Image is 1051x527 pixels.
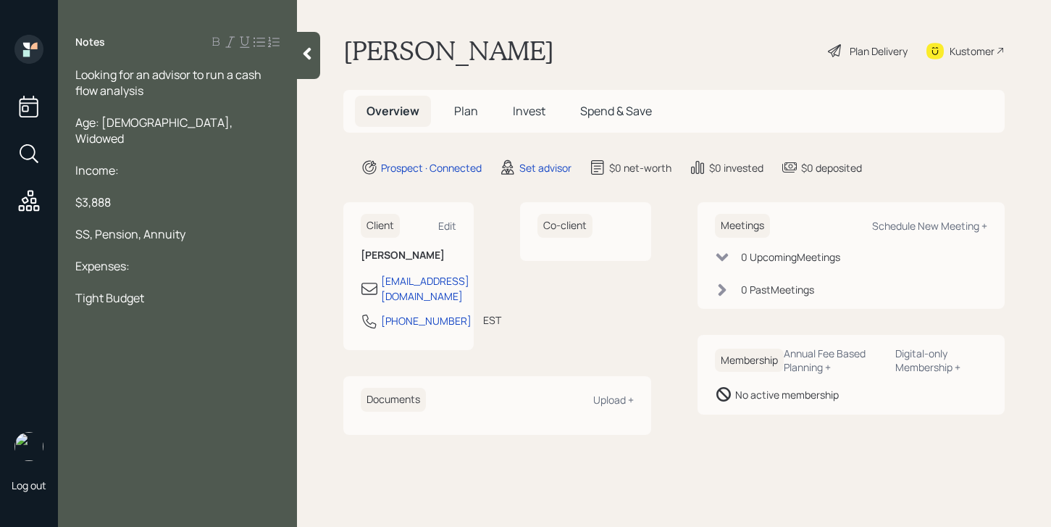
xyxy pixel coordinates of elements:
span: Age: [DEMOGRAPHIC_DATA], Widowed [75,115,235,146]
div: Annual Fee Based Planning + [784,347,884,374]
h6: Membership [715,349,784,373]
span: Looking for an advisor to run a cash flow analysis [75,67,264,99]
div: Upload + [593,393,634,407]
h6: Meetings [715,214,770,238]
span: Tight Budget [75,290,144,306]
div: Prospect · Connected [381,160,482,175]
span: SS, Pension, Annuity [75,226,185,242]
div: EST [483,312,501,328]
div: [EMAIL_ADDRESS][DOMAIN_NAME] [381,273,469,304]
div: $0 net-worth [609,160,671,175]
span: Spend & Save [580,103,652,119]
label: Notes [75,35,105,49]
div: 0 Upcoming Meeting s [741,249,840,265]
h6: Client [361,214,400,238]
div: Plan Delivery [850,43,908,59]
div: Kustomer [950,43,995,59]
div: Schedule New Meeting + [872,219,987,233]
span: Overview [367,103,419,119]
img: retirable_logo.png [14,432,43,461]
div: Set advisor [519,160,571,175]
div: $0 deposited [801,160,862,175]
div: 0 Past Meeting s [741,282,814,297]
h6: [PERSON_NAME] [361,249,456,262]
span: Expenses: [75,258,130,274]
h1: [PERSON_NAME] [343,35,554,67]
div: [PHONE_NUMBER] [381,313,472,328]
div: Digital-only Membership + [895,347,987,374]
span: $3,888 [75,194,111,210]
div: $0 invested [709,160,763,175]
div: Edit [438,219,456,233]
span: Invest [513,103,545,119]
h6: Co-client [537,214,593,238]
div: Log out [12,478,46,492]
div: No active membership [735,387,839,402]
h6: Documents [361,388,426,412]
span: Income: [75,162,119,178]
span: Plan [454,103,478,119]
